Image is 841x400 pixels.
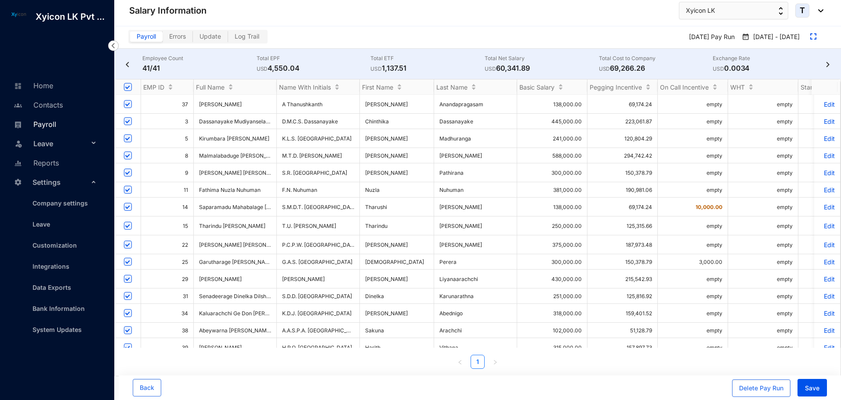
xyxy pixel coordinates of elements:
[728,198,798,216] td: empty
[277,323,360,338] td: A.A.S.P.A. [GEOGRAPHIC_DATA]
[819,344,835,351] a: Edit
[141,288,194,304] td: 31
[141,304,194,323] td: 34
[517,235,587,254] td: 375,000.00
[587,198,658,216] td: 69,174.24
[587,129,658,148] td: 120,804.29
[257,54,371,63] p: Total EPF
[517,304,587,323] td: 318,000.00
[257,63,371,73] p: 4,550.04
[434,288,517,304] td: Karunarathna
[11,159,59,167] a: Reports
[587,254,658,270] td: 150,378.79
[434,114,517,129] td: Dassanayake
[199,344,242,351] span: [PERSON_NAME]
[360,323,434,338] td: Sakuna
[517,114,587,129] td: 445,000.00
[434,129,517,148] td: Madhuranga
[199,135,269,142] span: Kirumbara [PERSON_NAME]
[199,118,364,125] span: Dassanayake Mudiyanselage Chinthika Sanjeevanie Dassanayake
[587,323,658,338] td: 51,128.79
[199,259,275,265] span: Garutharage [PERSON_NAME]
[819,292,835,300] p: Edit
[658,338,728,357] td: empty
[587,270,658,288] td: 215,542.93
[360,148,434,163] td: [PERSON_NAME]
[434,304,517,323] td: Abednigo
[819,258,835,266] p: Edit
[7,76,104,95] li: Home
[141,114,194,129] td: 3
[517,129,587,148] td: 241,000.00
[587,182,658,198] td: 190,981.06
[257,65,268,73] p: USD
[360,114,434,129] td: Chinthika
[14,139,23,148] img: leave-unselected.2934df6273408c3f84d9.svg
[819,135,835,142] a: Edit
[11,120,56,129] a: Payroll
[11,81,53,90] a: Home
[682,30,738,45] p: [DATE] Pay Run
[517,95,587,114] td: 138,000.00
[25,284,71,291] a: Data Exports
[728,254,798,270] td: empty
[587,114,658,129] td: 223,061.87
[235,32,259,40] span: Log Trail
[14,121,22,129] img: payroll-unselected.b590312f920e76f0c668.svg
[370,63,485,73] p: 1,137.51
[141,198,194,216] td: 14
[434,323,517,338] td: Arachchi
[277,270,360,288] td: [PERSON_NAME]
[194,79,277,95] th: Full Name
[434,338,517,357] td: Vithana
[686,6,715,15] span: Xyicon LK
[141,79,194,95] th: EMP ID
[823,62,832,67] img: chevron-right-black.d76562a91e70cdd25423736488a1c58a.svg
[658,114,728,129] td: empty
[728,163,798,182] td: empty
[14,178,22,186] img: settings-unselected.1febfda315e6e19643a1.svg
[25,305,85,312] a: Bank Information
[819,101,835,108] a: Edit
[25,241,77,249] a: Customization
[141,182,194,198] td: 11
[742,32,750,41] img: payroll-calender.2a2848c9e82147e90922403bdc96c587.svg
[141,95,194,114] td: 37
[33,173,89,191] span: Settings
[277,304,360,323] td: K.D.J. [GEOGRAPHIC_DATA]
[819,152,835,159] p: Edit
[471,355,484,368] a: 1
[141,148,194,163] td: 8
[728,216,798,235] td: empty
[819,186,835,194] p: Edit
[587,79,658,95] th: Pegging Incentive
[434,148,517,163] td: [PERSON_NAME]
[819,241,835,249] a: Edit
[517,323,587,338] td: 102,000.00
[658,148,728,163] td: empty
[679,2,788,19] button: Xyicon LK
[485,63,599,73] p: 60,341.89
[360,304,434,323] td: [PERSON_NAME]
[728,79,798,95] th: WHT
[658,163,728,182] td: empty
[360,254,434,270] td: [DEMOGRAPHIC_DATA]
[471,355,485,369] li: 1
[282,241,358,248] span: P.C.P.W. [GEOGRAPHIC_DATA]
[587,304,658,323] td: 159,401.52
[658,182,728,198] td: empty
[779,7,783,15] img: up-down-arrow.74152d26bf9780fbf563ca9c90304185.svg
[658,270,728,288] td: empty
[141,254,194,270] td: 25
[277,129,360,148] td: K.L.S. [GEOGRAPHIC_DATA]
[277,338,360,357] td: H.R.O. [GEOGRAPHIC_DATA]
[658,323,728,338] td: empty
[587,95,658,114] td: 69,174.24
[517,148,587,163] td: 588,000.00
[199,101,242,108] span: [PERSON_NAME]
[453,355,467,369] button: left
[133,379,161,396] button: Back
[199,169,286,176] span: [PERSON_NAME] [PERSON_NAME]
[730,83,745,91] span: WHT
